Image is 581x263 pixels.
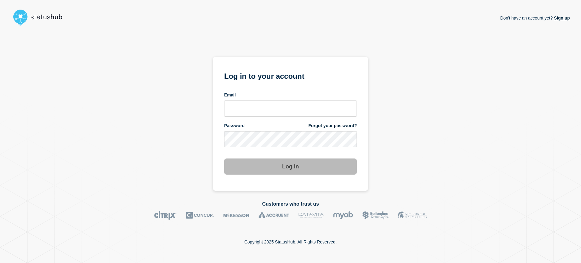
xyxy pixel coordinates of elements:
img: myob logo [333,211,353,220]
input: password input [224,131,357,147]
input: email input [224,100,357,117]
p: Don't have an account yet? [500,11,570,25]
h2: Customers who trust us [11,201,570,207]
button: Log in [224,158,357,175]
img: Accruent logo [259,211,289,220]
img: MSU logo [398,211,427,220]
img: Citrix logo [154,211,177,220]
h1: Log in to your account [224,70,357,81]
img: Concur logo [186,211,214,220]
img: StatusHub logo [11,7,70,27]
img: Bottomline logo [362,211,389,220]
img: DataVita logo [299,211,324,220]
a: Forgot your password? [308,123,357,129]
span: Password [224,123,245,129]
a: Sign up [553,16,570,20]
img: McKesson logo [223,211,249,220]
span: Email [224,92,236,98]
p: Copyright 2025 StatusHub. All Rights Reserved. [244,239,337,244]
